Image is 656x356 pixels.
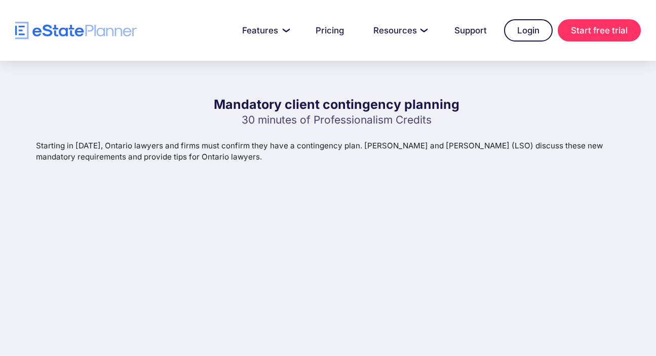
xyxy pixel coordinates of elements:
[558,19,641,42] a: Start free trial
[214,96,459,113] h1: Mandatory client contingency planning
[442,20,499,41] a: Support
[504,19,553,42] a: Login
[214,113,459,127] p: 30 minutes of Professionalism Credits
[361,20,437,41] a: Resources
[36,140,637,163] p: Starting in [DATE], Ontario lawyers and firms must confirm they have a contingency plan. [PERSON_...
[303,20,356,41] a: Pricing
[230,20,298,41] a: Features
[15,22,137,39] a: home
